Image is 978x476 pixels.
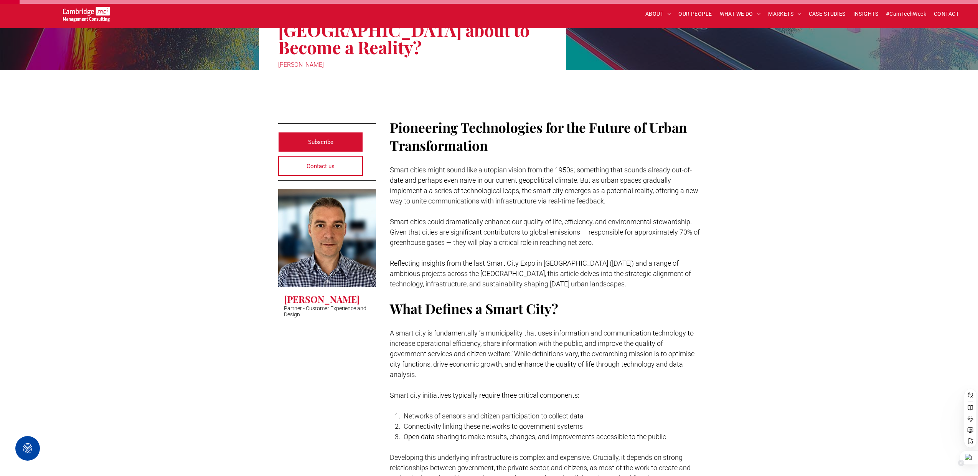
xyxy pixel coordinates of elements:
[307,157,335,176] span: Contact us
[278,3,547,56] h1: Are Smart Cities in the [GEOGRAPHIC_DATA] about to Become a Reality?
[390,118,687,154] span: Pioneering Technologies for the Future of Urban Transformation
[849,8,882,20] a: INSIGHTS
[764,8,805,20] a: MARKETS
[390,329,694,378] span: A smart city is fundamentally ‘a municipality that uses information and communication technology ...
[390,299,558,317] span: What Defines a Smart City?
[390,166,698,205] span: Smart cities might sound like a utopian vision from the 1950s; something that sounds already out-...
[930,8,963,20] a: CONTACT
[278,189,376,287] a: Clive Quantrill
[805,8,849,20] a: CASE STUDIES
[278,156,363,176] a: Contact us
[404,412,584,420] span: Networks of sensors and citizen participation to collect data
[390,391,579,399] span: Smart city initiatives typically require three critical components:
[63,7,110,21] img: Cambridge MC Logo, digital transformation
[278,59,547,70] div: [PERSON_NAME]
[390,218,700,246] span: Smart cities could dramatically enhance our quality of life, efficiency, and environmental stewar...
[716,8,765,20] a: WHAT WE DO
[404,422,583,430] span: Connectivity linking these networks to government systems
[308,132,333,152] span: Subscribe
[390,259,691,288] span: Reflecting insights from the last Smart City Expo in [GEOGRAPHIC_DATA] ([DATE]) and a range of am...
[642,8,675,20] a: ABOUT
[675,8,716,20] a: OUR PEOPLE
[882,8,930,20] a: #CamTechWeek
[284,293,360,305] h3: [PERSON_NAME]
[404,433,666,441] span: Open data sharing to make results, changes, and improvements accessible to the public
[284,305,370,317] p: Partner - Customer Experience and Design
[278,132,363,152] a: Subscribe
[63,8,110,16] a: Your Business Transformed | Cambridge Management Consulting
